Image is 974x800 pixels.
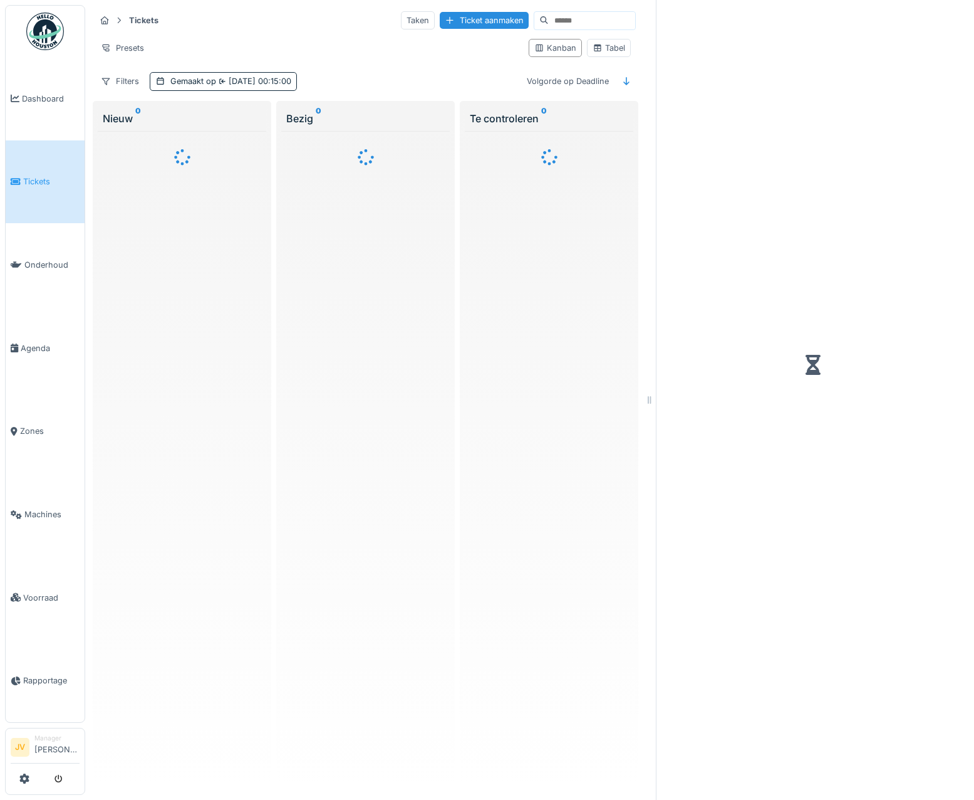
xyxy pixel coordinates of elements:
a: Rapportage [6,639,85,723]
a: Machines [6,473,85,556]
span: Voorraad [23,592,80,604]
span: Onderhoud [24,259,80,271]
a: Tickets [6,140,85,224]
div: Ticket aanmaken [440,12,529,29]
a: Onderhoud [6,223,85,307]
div: Te controleren [470,111,628,126]
li: JV [11,738,29,757]
sup: 0 [135,111,141,126]
span: Rapportage [23,675,80,687]
div: Bezig [286,111,445,126]
sup: 0 [316,111,321,126]
div: Manager [34,734,80,743]
div: Gemaakt op [170,75,291,87]
span: Agenda [21,342,80,354]
div: Tabel [593,42,625,54]
img: Badge_color-CXgf-gQk.svg [26,13,64,50]
a: JV Manager[PERSON_NAME] [11,734,80,764]
span: Dashboard [22,93,80,105]
span: Tickets [23,176,80,187]
a: Zones [6,390,85,473]
a: Dashboard [6,57,85,140]
sup: 0 [541,111,547,126]
a: Voorraad [6,556,85,639]
span: Zones [20,425,80,437]
strong: Tickets [124,14,163,26]
div: Kanban [534,42,576,54]
div: Presets [95,39,150,57]
div: Taken [401,11,435,29]
span: Machines [24,508,80,520]
div: Volgorde op Deadline [521,72,614,90]
a: Agenda [6,307,85,390]
div: Filters [95,72,145,90]
li: [PERSON_NAME] [34,734,80,761]
div: Nieuw [103,111,261,126]
span: [DATE] 00:15:00 [216,76,291,86]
